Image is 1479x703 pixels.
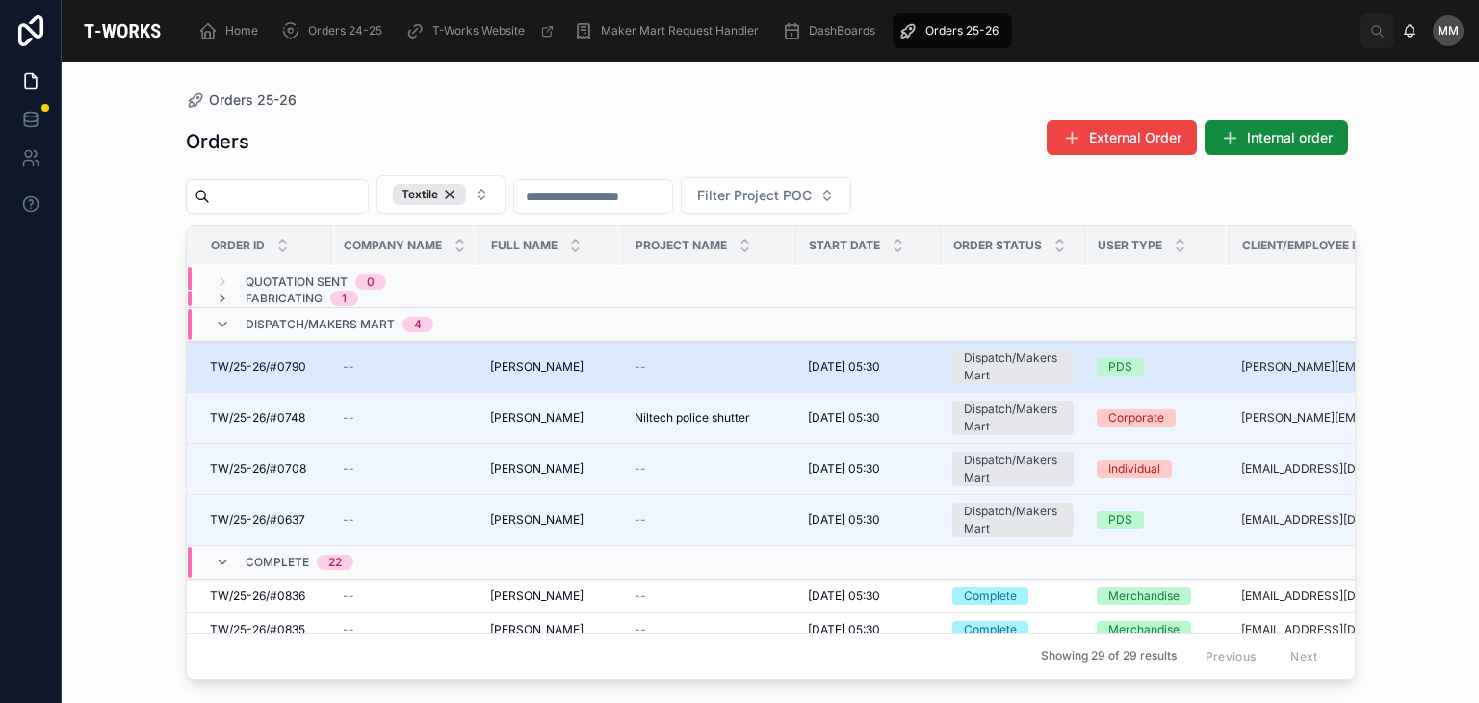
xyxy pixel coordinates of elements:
[77,15,168,46] img: App logo
[343,359,467,375] a: --
[343,588,354,604] span: --
[1108,621,1180,638] div: Merchandise
[776,13,889,48] a: DashBoards
[635,588,785,604] a: --
[1097,358,1218,376] a: PDS
[490,588,584,604] span: [PERSON_NAME]
[393,184,466,205] div: Textile
[376,175,506,214] button: Select Button
[1097,460,1218,478] a: Individual
[275,13,396,48] a: Orders 24-25
[490,512,584,528] span: [PERSON_NAME]
[809,238,880,253] span: Start Date
[964,587,1017,605] div: Complete
[1108,511,1132,529] div: PDS
[635,512,785,528] a: --
[1241,622,1413,638] a: [EMAIL_ADDRESS][DOMAIN_NAME]
[1089,128,1181,147] span: External Order
[964,401,1062,435] div: Dispatch/Makers Mart
[210,461,320,477] a: TW/25-26/#0708
[1242,238,1388,253] span: Client/Employee Email
[246,555,309,570] span: Complete
[343,359,354,375] span: --
[193,13,272,48] a: Home
[491,238,558,253] span: Full Name
[367,274,375,290] div: 0
[808,359,929,375] a: [DATE] 05:30
[635,410,785,426] a: Niltech police shutter
[1098,238,1162,253] span: User Type
[964,452,1062,486] div: Dispatch/Makers Mart
[636,238,727,253] span: Project Name
[490,359,611,375] a: [PERSON_NAME]
[1241,410,1413,426] a: [PERSON_NAME][EMAIL_ADDRESS][DOMAIN_NAME]
[635,622,785,638] a: --
[1241,588,1413,604] a: [EMAIL_ADDRESS][DOMAIN_NAME]
[210,410,305,426] span: TW/25-26/#0748
[952,452,1074,486] a: Dispatch/Makers Mart
[1241,461,1413,477] a: [EMAIL_ADDRESS][DOMAIN_NAME]
[210,622,305,638] span: TW/25-26/#0835
[952,587,1074,605] a: Complete
[490,512,611,528] a: [PERSON_NAME]
[1241,359,1413,375] a: [PERSON_NAME][EMAIL_ADDRESS][DOMAIN_NAME]
[343,461,354,477] span: --
[808,410,929,426] a: [DATE] 05:30
[186,91,297,110] a: Orders 25-26
[953,238,1042,253] span: Order Status
[952,621,1074,638] a: Complete
[210,588,320,604] a: TW/25-26/#0836
[925,23,999,39] span: Orders 25-26
[210,622,320,638] a: TW/25-26/#0835
[246,274,348,290] span: Quotation Sent
[952,350,1074,384] a: Dispatch/Makers Mart
[1241,512,1413,528] a: [EMAIL_ADDRESS][DOMAIN_NAME]
[186,128,249,155] h1: Orders
[344,238,442,253] span: Company Name
[808,461,880,477] span: [DATE] 05:30
[210,512,320,528] a: TW/25-26/#0637
[635,359,785,375] a: --
[225,23,258,39] span: Home
[393,184,466,205] button: Unselect TEXTILE
[183,10,1360,52] div: scrollable content
[343,622,467,638] a: --
[246,317,395,332] span: Dispatch/Makers Mart
[308,23,382,39] span: Orders 24-25
[1438,23,1459,39] span: MM
[893,13,1012,48] a: Orders 25-26
[209,91,297,110] span: Orders 25-26
[1041,649,1177,664] span: Showing 29 of 29 results
[1097,621,1218,638] a: Merchandise
[1097,409,1218,427] a: Corporate
[246,291,323,306] span: Fabricating
[490,588,611,604] a: [PERSON_NAME]
[1097,511,1218,529] a: PDS
[808,622,929,638] a: [DATE] 05:30
[635,461,785,477] a: --
[809,23,875,39] span: DashBoards
[808,512,929,528] a: [DATE] 05:30
[808,622,880,638] span: [DATE] 05:30
[432,23,525,39] span: T-Works Website
[1047,120,1197,155] button: External Order
[343,622,354,638] span: --
[808,359,880,375] span: [DATE] 05:30
[697,186,812,205] span: Filter Project POC
[635,512,646,528] span: --
[1108,587,1180,605] div: Merchandise
[343,588,467,604] a: --
[1108,409,1164,427] div: Corporate
[1108,358,1132,376] div: PDS
[808,588,929,604] a: [DATE] 05:30
[210,359,320,375] a: TW/25-26/#0790
[210,588,305,604] span: TW/25-26/#0836
[635,359,646,375] span: --
[568,13,772,48] a: Maker Mart Request Handler
[210,512,305,528] span: TW/25-26/#0637
[343,512,467,528] a: --
[681,177,851,214] button: Select Button
[210,359,306,375] span: TW/25-26/#0790
[211,238,265,253] span: Order ID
